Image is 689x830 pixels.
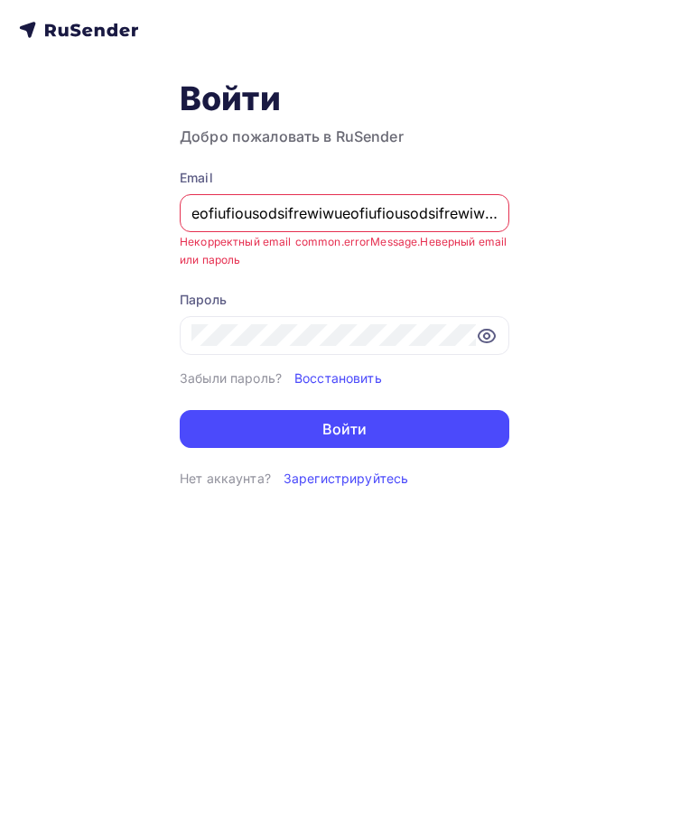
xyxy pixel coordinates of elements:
div: Пароль [180,291,509,309]
div: Email [180,169,509,187]
input: Укажите свой email [191,202,498,224]
div: Нет аккаунта? [180,470,408,488]
a: Зарегистрируйтесь [284,470,408,488]
small: common.errorMessage.Неверный email или пароль [180,235,507,266]
div: Забыли пароль? [180,369,509,387]
h1: Войти [180,79,509,118]
h3: Добро пожаловать в RuSender [180,126,509,147]
a: Восстановить [294,369,382,387]
small: Некорректный email [180,235,292,248]
button: Войти [180,410,509,448]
